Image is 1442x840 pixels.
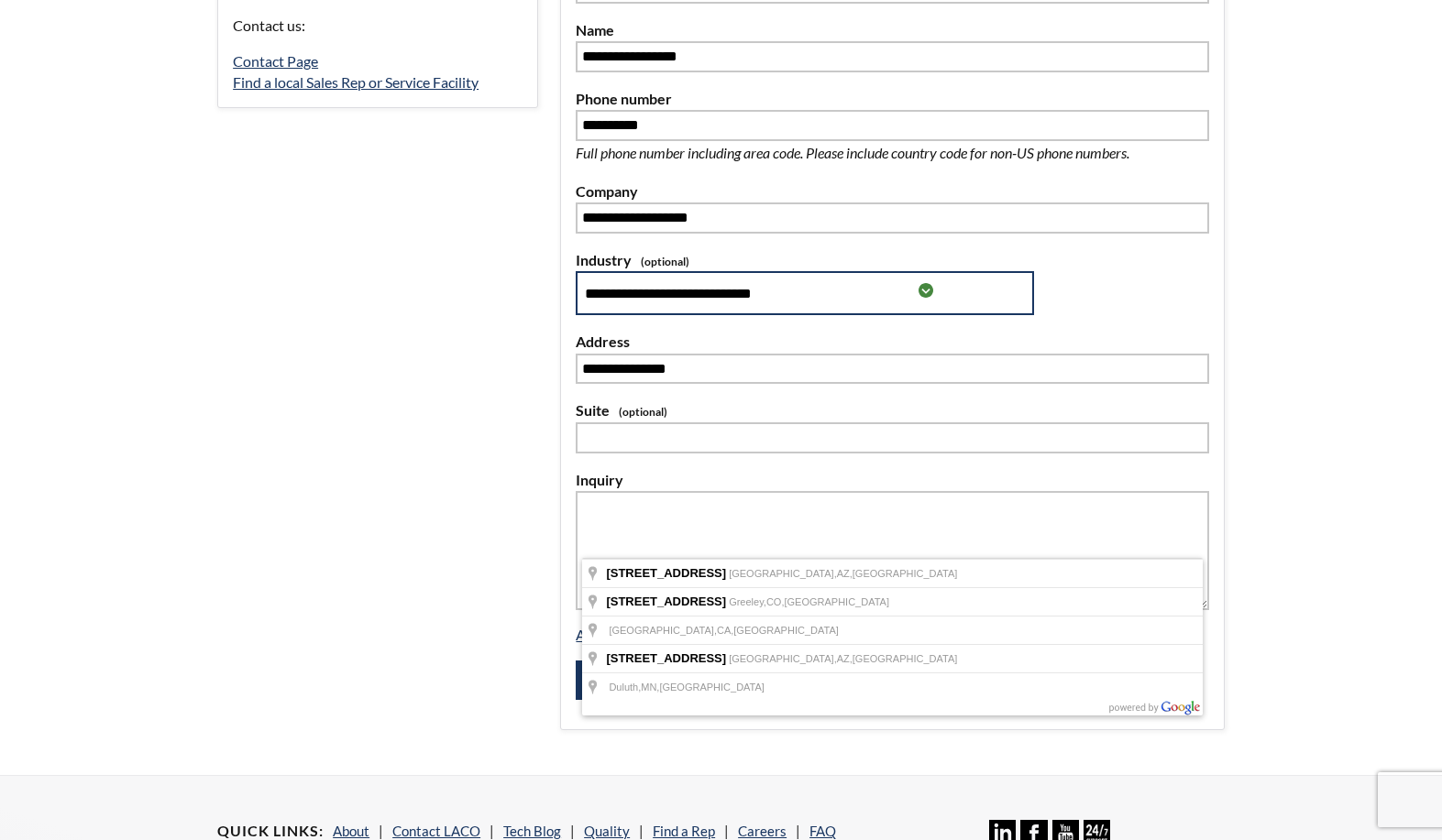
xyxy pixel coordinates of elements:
span: AZ, [837,653,853,664]
span: CO, [766,596,785,607]
span: CA, [717,625,733,636]
span: [GEOGRAPHIC_DATA], [729,653,837,664]
a: Find a local Sales Rep or Service Facility [233,73,479,91]
label: Phone number [576,87,1208,111]
span: [GEOGRAPHIC_DATA], [609,625,717,636]
a: FAQ [809,823,836,839]
span: [GEOGRAPHIC_DATA], [729,568,837,579]
span: [STREET_ADDRESS] [606,651,726,665]
span: Duluth, [609,682,641,693]
span: AZ, [837,568,853,579]
a: Careers [738,823,787,839]
a: Quality [584,823,630,839]
label: Name [576,18,1208,42]
a: Contact Page [233,52,318,70]
span: [GEOGRAPHIC_DATA] [784,596,889,607]
a: Find a Rep [653,823,715,839]
label: Industry [576,248,1208,272]
span: [GEOGRAPHIC_DATA] [659,682,765,693]
label: Company [576,180,1208,203]
p: Contact us: [233,14,523,38]
span: MN, [641,682,659,693]
span: [GEOGRAPHIC_DATA] [733,625,839,636]
p: Full phone number including area code. Please include country code for non-US phone numbers. [576,141,1190,165]
a: Contact LACO [392,823,480,839]
span: [GEOGRAPHIC_DATA] [853,568,958,579]
label: Suite [576,398,1208,422]
span: [GEOGRAPHIC_DATA] [853,653,958,664]
span: Greeley, [729,596,766,607]
a: Tech Blog [503,823,561,839]
span: [STREET_ADDRESS] [606,595,726,608]
label: Inquiry [576,468,1208,492]
a: Add Document [576,626,672,643]
a: About [333,823,369,839]
span: [STREET_ADDRESS] [606,566,726,580]
label: Address [576,330,1208,354]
